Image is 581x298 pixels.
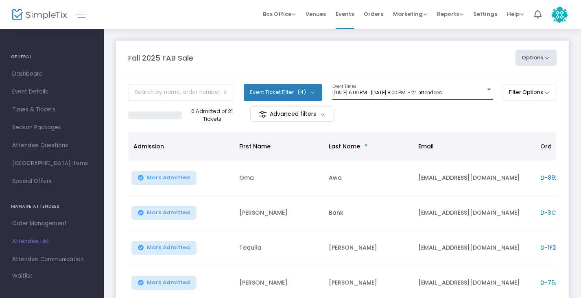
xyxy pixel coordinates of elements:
button: Mark Admitted [131,206,197,220]
span: Event Details [12,87,92,97]
span: Attendee Questions [12,140,92,151]
span: First Name [239,142,271,150]
img: filter [259,110,267,118]
td: [PERSON_NAME] [324,231,413,265]
td: [EMAIL_ADDRESS][DOMAIN_NAME] [413,161,535,196]
button: Mark Admitted [131,241,197,255]
span: Season Packages [12,122,92,133]
td: Awa [324,161,413,196]
span: Settings [473,4,497,24]
span: Order Management [12,218,92,229]
button: Filter Options [503,84,557,100]
input: Search by name, order number, email, ip address [128,84,234,101]
span: [DATE] 6:00 PM - [DATE] 8:00 PM • 21 attendees [332,89,442,96]
span: Orders [364,4,383,24]
span: Box Office [263,10,296,18]
span: Times & Tickets [12,104,92,115]
span: Email [418,142,434,150]
td: Tequila [234,231,324,265]
span: Mark Admitted [147,174,190,181]
td: [EMAIL_ADDRESS][DOMAIN_NAME] [413,196,535,231]
h4: GENERAL [11,49,93,65]
h4: MANAGE ATTENDEES [11,198,93,215]
span: (4) [297,89,306,96]
span: Mark Admitted [147,209,190,216]
span: Admission [133,142,164,150]
td: [EMAIL_ADDRESS][DOMAIN_NAME] [413,231,535,265]
td: Oma [234,161,324,196]
span: Mark Admitted [147,244,190,251]
span: Last Name [329,142,360,150]
span: Events [336,4,354,24]
button: Event Ticket Filter(4) [244,84,322,100]
span: Attendee Communication [12,254,92,265]
span: Dashboard [12,69,92,79]
span: Mark Admitted [147,279,190,286]
button: Mark Admitted [131,171,197,185]
span: Attendee List [12,236,92,247]
span: D-1F23887A-F [540,244,581,252]
td: Bank [324,196,413,231]
span: Marketing [393,10,427,18]
span: Reports [437,10,463,18]
button: Mark Admitted [131,276,197,290]
button: Options [515,50,557,66]
span: Special Offers [12,176,92,187]
span: Venues [306,4,326,24]
span: Order ID [540,142,565,150]
p: 0 Admitted of 21 Tickets [185,107,239,123]
span: Help [507,10,524,18]
span: [GEOGRAPHIC_DATA] Items [12,158,92,169]
span: Waitlist [12,272,33,280]
m-button: Advanced filters [250,107,334,122]
td: [PERSON_NAME] [234,196,324,231]
span: Sortable [363,143,369,150]
m-panel-title: Fall 2025 FAB Sale [128,52,193,63]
